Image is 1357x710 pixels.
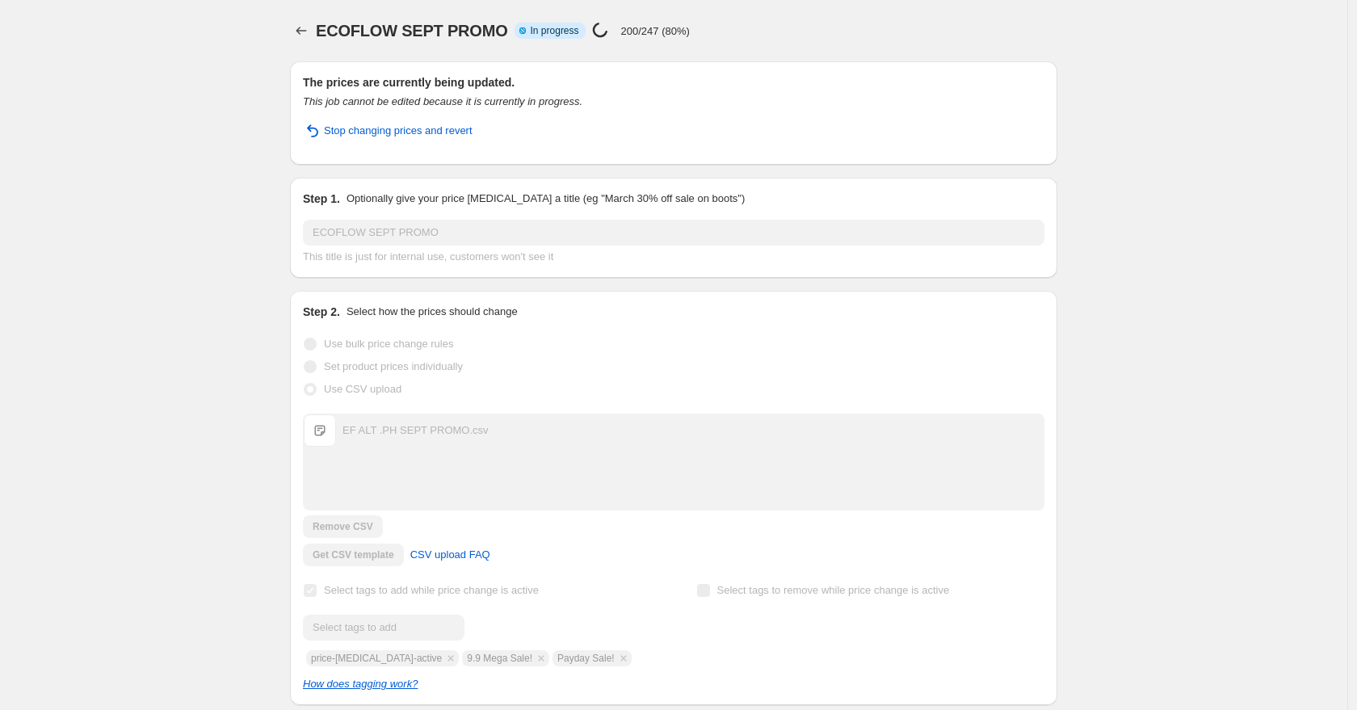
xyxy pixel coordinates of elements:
span: Select tags to add while price change is active [324,584,539,596]
h2: Step 2. [303,304,340,320]
i: This job cannot be edited because it is currently in progress. [303,95,582,107]
span: In progress [531,24,579,37]
span: Select tags to remove while price change is active [717,584,950,596]
p: 200/247 (80%) [621,25,690,37]
span: ECOFLOW SEPT PROMO [316,22,508,40]
input: 30% off holiday sale [303,220,1044,246]
span: Use CSV upload [324,383,401,395]
div: EF ALT .PH SEPT PROMO.csv [342,422,489,439]
input: Select tags to add [303,615,464,641]
span: This title is just for internal use, customers won't see it [303,250,553,263]
span: CSV upload FAQ [410,547,490,563]
p: Select how the prices should change [347,304,518,320]
h2: The prices are currently being updated. [303,74,1044,90]
button: Price change jobs [290,19,313,42]
span: Set product prices individually [324,360,463,372]
span: Stop changing prices and revert [324,123,473,139]
p: Optionally give your price [MEDICAL_DATA] a title (eg "March 30% off sale on boots") [347,191,745,207]
span: Use bulk price change rules [324,338,453,350]
h2: Step 1. [303,191,340,207]
button: Stop changing prices and revert [293,118,482,144]
a: How does tagging work? [303,678,418,690]
a: CSV upload FAQ [401,542,500,568]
